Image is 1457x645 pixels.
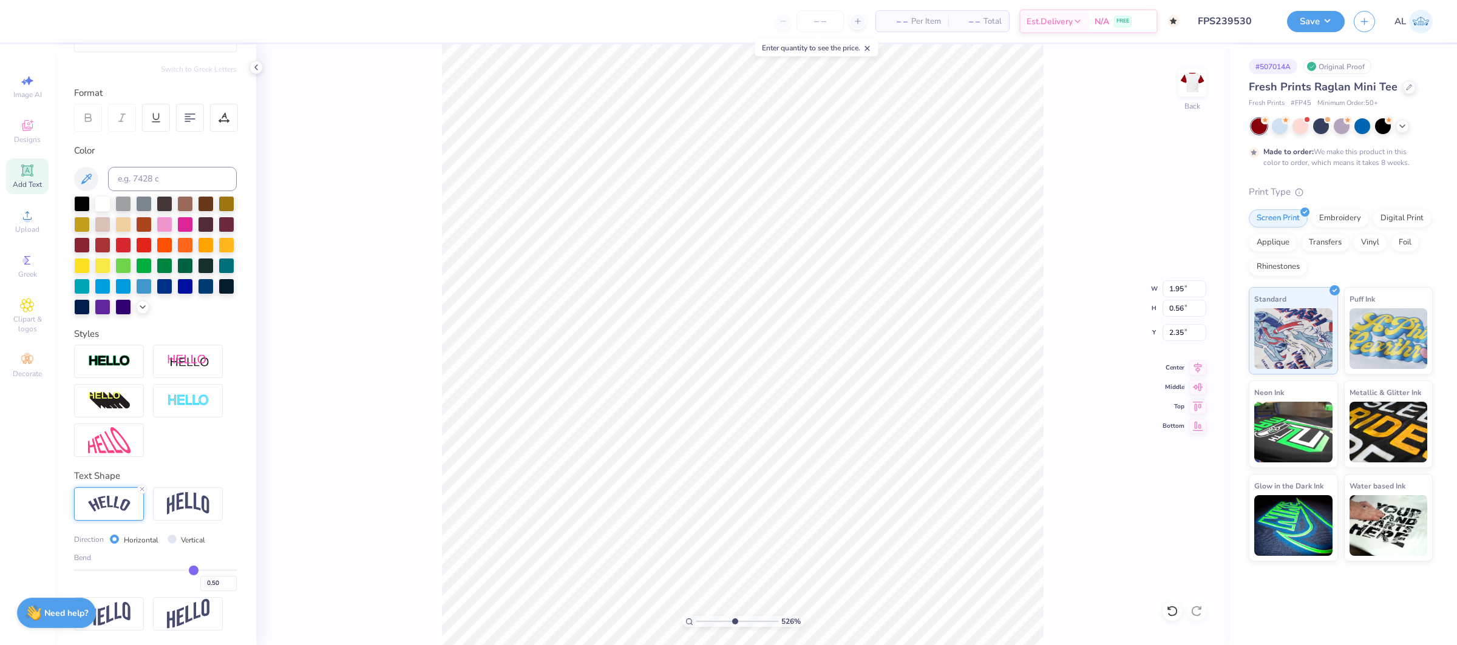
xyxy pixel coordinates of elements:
[1287,11,1345,32] button: Save
[1249,79,1398,94] span: Fresh Prints Raglan Mini Tee
[1254,495,1333,556] img: Glow in the Dark Ink
[74,552,91,563] span: Bend
[1249,98,1285,109] span: Fresh Prints
[1350,386,1421,399] span: Metallic & Glitter Ink
[1373,209,1432,228] div: Digital Print
[983,15,1002,28] span: Total
[181,535,205,545] label: Vertical
[1163,402,1184,411] span: Top
[74,469,237,483] div: Text Shape
[1249,59,1297,74] div: # 507014A
[1163,422,1184,430] span: Bottom
[88,496,131,512] img: Arc
[13,369,42,379] span: Decorate
[1391,234,1419,252] div: Foil
[1350,495,1428,556] img: Water based Ink
[1350,402,1428,462] img: Metallic & Glitter Ink
[1249,234,1297,252] div: Applique
[1249,185,1433,199] div: Print Type
[1249,209,1308,228] div: Screen Print
[1254,308,1333,369] img: Standard
[6,314,49,334] span: Clipart & logos
[1394,15,1406,29] span: AL
[1027,15,1073,28] span: Est. Delivery
[1180,70,1204,95] img: Back
[161,64,237,74] button: Switch to Greek Letters
[1311,209,1369,228] div: Embroidery
[1317,98,1378,109] span: Minimum Order: 50 +
[1350,292,1375,305] span: Puff Ink
[44,607,88,619] strong: Need help?
[1394,10,1433,33] a: AL
[1350,308,1428,369] img: Puff Ink
[18,269,37,279] span: Greek
[74,534,104,545] span: Direction
[1254,386,1284,399] span: Neon Ink
[1353,234,1387,252] div: Vinyl
[74,86,238,100] div: Format
[167,354,209,369] img: Shadow
[1263,146,1413,168] div: We make this product in this color to order, which means it takes 8 weeks.
[1291,98,1311,109] span: # FP45
[1409,10,1433,33] img: Angela Legaspi
[167,394,209,408] img: Negative Space
[167,599,209,629] img: Rise
[15,225,39,234] span: Upload
[1301,234,1350,252] div: Transfers
[88,391,131,411] img: 3d Illusion
[74,327,237,341] div: Styles
[1184,101,1200,112] div: Back
[1163,363,1184,372] span: Center
[1249,258,1308,276] div: Rhinestones
[911,15,941,28] span: Per Item
[883,15,908,28] span: – –
[1254,292,1286,305] span: Standard
[124,535,158,545] label: Horizontal
[1189,9,1278,33] input: Untitled Design
[796,10,844,32] input: – –
[88,427,131,453] img: Free Distort
[74,144,237,158] div: Color
[14,135,41,144] span: Designs
[1254,402,1333,462] img: Neon Ink
[1116,17,1129,25] span: FREE
[1095,15,1109,28] span: N/A
[108,167,237,191] input: e.g. 7428 c
[1254,479,1323,492] span: Glow in the Dark Ink
[13,180,42,189] span: Add Text
[88,602,131,626] img: Flag
[167,492,209,515] img: Arch
[755,39,878,56] div: Enter quantity to see the price.
[1263,147,1314,157] strong: Made to order:
[1350,479,1405,492] span: Water based Ink
[781,616,801,627] span: 526 %
[956,15,980,28] span: – –
[88,354,131,368] img: Stroke
[1303,59,1371,74] div: Original Proof
[13,90,42,100] span: Image AI
[1163,383,1184,391] span: Middle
